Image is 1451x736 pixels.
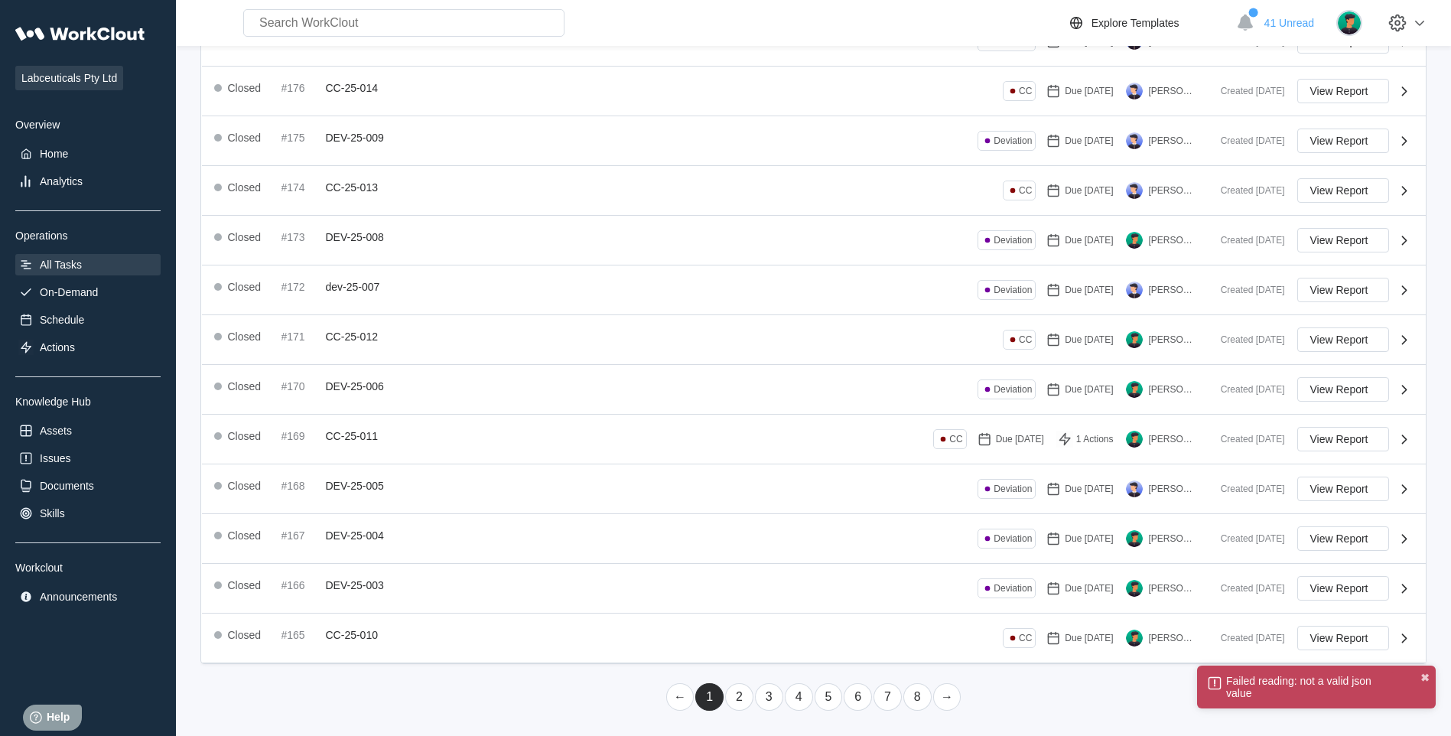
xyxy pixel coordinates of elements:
[40,507,65,519] div: Skills
[903,683,932,711] a: Page 8
[1149,633,1196,643] div: [PERSON_NAME]
[1019,185,1032,196] div: CC
[281,529,320,542] div: #167
[228,231,262,243] div: Closed
[40,591,117,603] div: Announcements
[1297,477,1389,501] button: View Report
[326,430,378,442] span: CC-25-011
[15,562,161,574] div: Workclout
[202,514,1426,564] a: Closed#167DEV-25-004DeviationDue [DATE][PERSON_NAME]Created [DATE]View Report
[281,231,320,243] div: #173
[815,683,843,711] a: Page 5
[666,683,695,711] a: Previous page
[326,579,384,591] span: DEV-25-003
[1126,381,1143,398] img: user.png
[202,614,1426,663] a: Closed#165CC-25-010CCDue [DATE][PERSON_NAME]Created [DATE]View Report
[15,143,161,164] a: Home
[202,365,1426,415] a: Closed#170DEV-25-006DeviationDue [DATE][PERSON_NAME]Created [DATE]View Report
[1297,79,1389,103] button: View Report
[1209,384,1285,395] div: Created [DATE]
[1149,285,1196,295] div: [PERSON_NAME]
[15,396,161,408] div: Knowledge Hub
[15,337,161,358] a: Actions
[1019,334,1032,345] div: CC
[1264,17,1314,29] span: 41 Unread
[1076,434,1114,445] div: 1 Actions
[1310,135,1368,146] span: View Report
[243,9,564,37] input: Search WorkClout
[1067,14,1228,32] a: Explore Templates
[1297,377,1389,402] button: View Report
[281,281,320,293] div: #172
[1209,583,1285,594] div: Created [DATE]
[1297,278,1389,302] button: View Report
[785,683,813,711] a: Page 4
[281,380,320,392] div: #170
[1209,533,1285,544] div: Created [DATE]
[15,309,161,331] a: Schedule
[1149,484,1196,494] div: [PERSON_NAME]
[1149,583,1196,594] div: [PERSON_NAME]
[1126,132,1143,149] img: user-5.png
[933,683,961,711] a: Next page
[1209,633,1285,643] div: Created [DATE]
[1336,10,1362,36] img: user.png
[15,586,161,607] a: Announcements
[202,166,1426,216] a: Closed#174CC-25-013CCDue [DATE][PERSON_NAME]Created [DATE]View Report
[228,82,262,94] div: Closed
[1065,235,1113,246] div: Due [DATE]
[1065,484,1113,494] div: Due [DATE]
[1310,285,1368,295] span: View Report
[202,464,1426,514] a: Closed#168DEV-25-005DeviationDue [DATE][PERSON_NAME]Created [DATE]View Report
[40,175,83,187] div: Analytics
[1065,334,1113,345] div: Due [DATE]
[1310,235,1368,246] span: View Report
[1209,185,1285,196] div: Created [DATE]
[1297,626,1389,650] button: View Report
[15,230,161,242] div: Operations
[15,282,161,303] a: On-Demand
[15,119,161,131] div: Overview
[1126,530,1143,547] img: user.png
[281,629,320,641] div: #165
[1420,672,1430,684] button: close
[326,529,384,542] span: DEV-25-004
[1065,583,1113,594] div: Due [DATE]
[15,420,161,441] a: Assets
[228,181,262,194] div: Closed
[1297,327,1389,352] button: View Report
[281,132,320,144] div: #175
[1297,427,1389,451] button: View Report
[202,315,1426,365] a: Closed#171CC-25-012CCDue [DATE][PERSON_NAME]Created [DATE]View Report
[228,281,262,293] div: Closed
[1019,86,1032,96] div: CC
[1310,36,1368,47] span: View Report
[755,683,783,711] a: Page 3
[281,331,320,343] div: #171
[40,259,82,271] div: All Tasks
[1126,232,1143,249] img: user.png
[40,314,84,326] div: Schedule
[281,181,320,194] div: #174
[15,171,161,192] a: Analytics
[40,480,94,492] div: Documents
[996,434,1044,445] div: Due [DATE]
[326,181,378,194] span: CC-25-013
[1310,185,1368,196] span: View Report
[1149,185,1196,196] div: [PERSON_NAME]
[15,475,161,497] a: Documents
[1126,182,1143,199] img: user-5.png
[202,116,1426,166] a: Closed#175DEV-25-009DeviationDue [DATE][PERSON_NAME]Created [DATE]View Report
[1297,178,1389,203] button: View Report
[228,430,262,442] div: Closed
[326,331,378,343] span: CC-25-012
[228,529,262,542] div: Closed
[228,380,262,392] div: Closed
[1310,384,1368,395] span: View Report
[695,683,724,711] a: Page 1 is your current page
[1209,135,1285,146] div: Created [DATE]
[1065,384,1113,395] div: Due [DATE]
[1126,282,1143,298] img: user-5.png
[326,132,384,144] span: DEV-25-009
